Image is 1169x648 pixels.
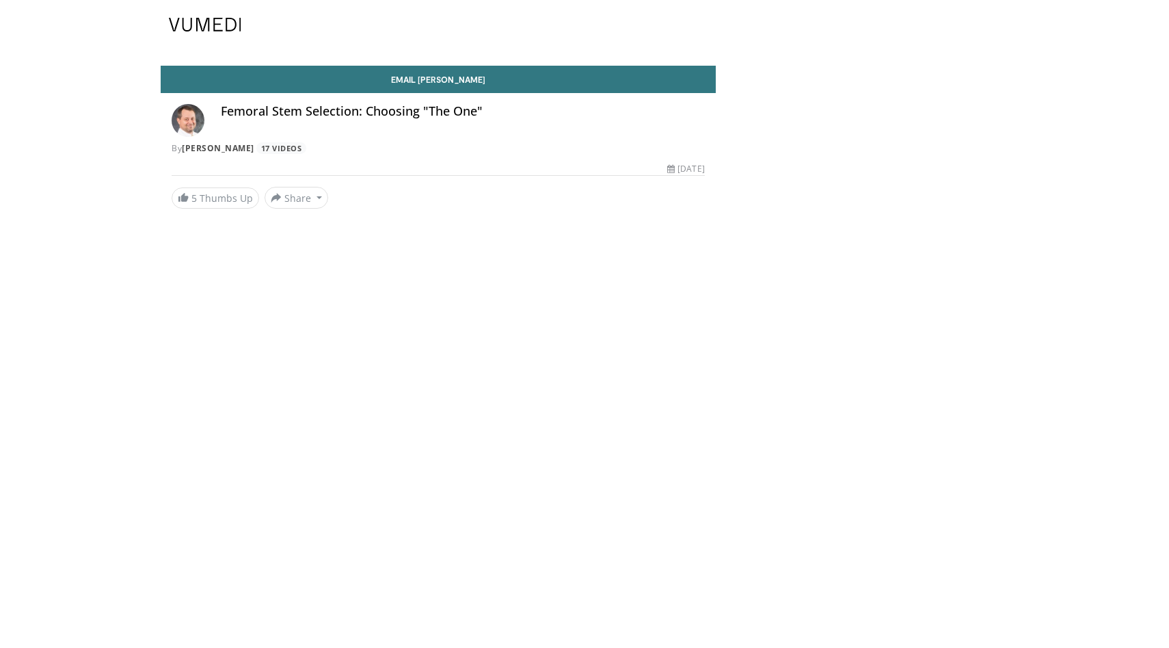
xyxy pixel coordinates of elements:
a: 5 Thumbs Up [172,187,259,209]
a: [PERSON_NAME] [182,142,254,154]
div: By [172,142,705,155]
img: VuMedi Logo [169,18,241,31]
a: Email [PERSON_NAME] [161,66,716,93]
h4: Femoral Stem Selection: Choosing "The One" [221,104,705,119]
button: Share [265,187,328,209]
span: 5 [191,192,197,205]
a: 17 Videos [256,142,306,154]
img: Avatar [172,104,204,137]
div: [DATE] [667,163,704,175]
